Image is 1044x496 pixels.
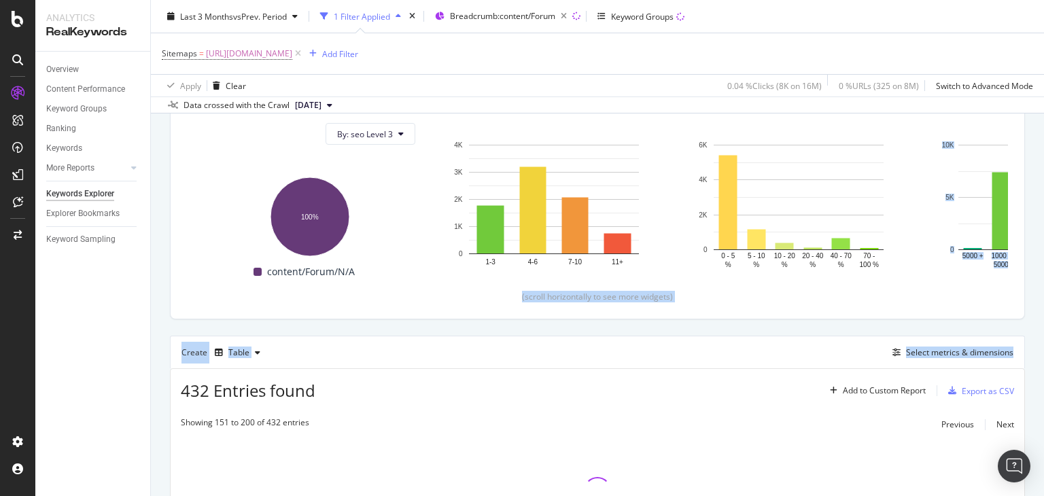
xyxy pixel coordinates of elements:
span: 432 Entries found [181,379,315,402]
span: Breadcrumb: content/Forum [450,10,555,22]
div: RealKeywords [46,24,139,40]
button: Last 3 MonthsvsPrev. Period [162,5,303,27]
a: Ranking [46,122,141,136]
button: By: seo Level 3 [326,123,415,145]
text: % [725,261,731,268]
button: Export as CSV [943,380,1014,402]
a: Content Performance [46,82,141,96]
button: Table [209,342,266,364]
div: Table [228,349,249,357]
text: 100 % [860,261,879,268]
button: Clear [207,75,246,96]
button: Breadcrumb:content/Forum [430,5,572,27]
div: Explorer Bookmarks [46,207,120,221]
text: 100% [301,213,319,221]
div: Data crossed with the Crawl [184,99,290,111]
a: Keyword Sampling [46,232,141,247]
button: Previous [941,417,974,433]
button: Apply [162,75,201,96]
text: 4-6 [528,258,538,266]
div: Overview [46,63,79,77]
text: 0 - 5 [721,252,735,260]
text: 1-3 [485,258,495,266]
div: Add to Custom Report [843,387,926,395]
div: Keyword Sampling [46,232,116,247]
button: [DATE] [290,97,338,113]
div: 0 % URLs ( 325 on 8M ) [839,79,919,91]
text: 5000 [994,261,1009,268]
svg: A chart. [693,138,905,270]
text: 40 - 70 [831,252,852,260]
text: 0 [459,250,463,258]
div: Select metrics & dimensions [906,347,1013,358]
text: % [782,261,788,268]
text: 10K [942,141,954,149]
a: Keyword Groups [46,102,141,116]
div: Switch to Advanced Mode [936,79,1033,91]
div: Clear [226,79,246,91]
div: Analytics [46,11,139,24]
a: Explorer Bookmarks [46,207,141,221]
a: Overview [46,63,141,77]
a: Keywords Explorer [46,187,141,201]
text: 4K [699,177,708,184]
span: vs Prev. Period [233,10,287,22]
text: 0 [703,246,708,253]
text: 2K [699,211,708,219]
text: 1K [454,223,463,230]
div: Keywords [46,141,82,156]
div: 1 Filter Applied [334,10,390,22]
span: Sitemaps [162,48,197,59]
text: % [810,261,816,268]
div: Keywords Explorer [46,187,114,201]
div: Keyword Groups [611,10,674,22]
button: Switch to Advanced Mode [930,75,1033,96]
text: 10 - 20 [774,252,796,260]
a: More Reports [46,161,127,175]
div: Content Performance [46,82,125,96]
div: Previous [941,419,974,430]
text: 5K [945,194,954,201]
span: = [199,48,204,59]
text: 11+ [612,258,623,266]
text: 70 - [863,252,875,260]
div: Export as CSV [962,385,1014,397]
div: times [406,10,418,23]
button: Next [996,417,1014,433]
text: 1000 - [992,252,1011,260]
div: Next [996,419,1014,430]
div: 0.04 % Clicks ( 8K on 16M ) [727,79,822,91]
text: 20 - 40 [802,252,824,260]
span: By: seo Level 3 [337,128,393,140]
button: Keyword Groups [592,5,690,27]
span: Last 3 Months [180,10,233,22]
text: 0 [950,246,954,253]
span: [URL][DOMAIN_NAME] [206,44,292,63]
text: 7-10 [568,258,582,266]
div: (scroll horizontally to see more widgets) [187,291,1008,302]
div: Add Filter [322,48,358,59]
text: 4K [454,141,463,149]
button: Select metrics & dimensions [887,344,1013,361]
div: Ranking [46,122,76,136]
div: Apply [180,79,201,91]
div: Open Intercom Messenger [998,450,1030,482]
text: 2K [454,196,463,203]
svg: A chart. [448,138,660,274]
span: 2025 Apr. 7th [295,99,321,111]
text: % [838,261,844,268]
div: Create [181,342,266,364]
button: Add Filter [304,46,358,62]
text: 3K [454,169,463,176]
text: 6K [699,141,708,149]
a: Keywords [46,141,141,156]
svg: A chart. [203,171,415,258]
button: Add to Custom Report [824,380,926,402]
span: content/Forum/N/A [267,264,355,280]
text: 5 - 10 [748,252,765,260]
text: 5000 + [962,252,984,260]
div: Keyword Groups [46,102,107,116]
